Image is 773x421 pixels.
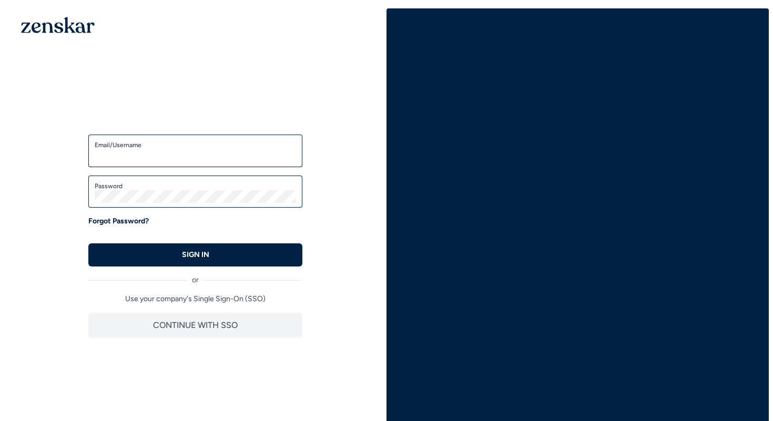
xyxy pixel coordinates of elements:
div: or [88,266,302,285]
button: CONTINUE WITH SSO [88,313,302,338]
p: Use your company's Single Sign-On (SSO) [88,294,302,304]
img: 1OGAJ2xQqyY4LXKgY66KYq0eOWRCkrZdAb3gUhuVAqdWPZE9SRJmCz+oDMSn4zDLXe31Ii730ItAGKgCKgCCgCikA4Av8PJUP... [21,17,95,33]
a: Forgot Password? [88,216,149,227]
button: SIGN IN [88,243,302,266]
p: SIGN IN [182,250,209,260]
label: Email/Username [95,141,296,149]
label: Password [95,182,296,190]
